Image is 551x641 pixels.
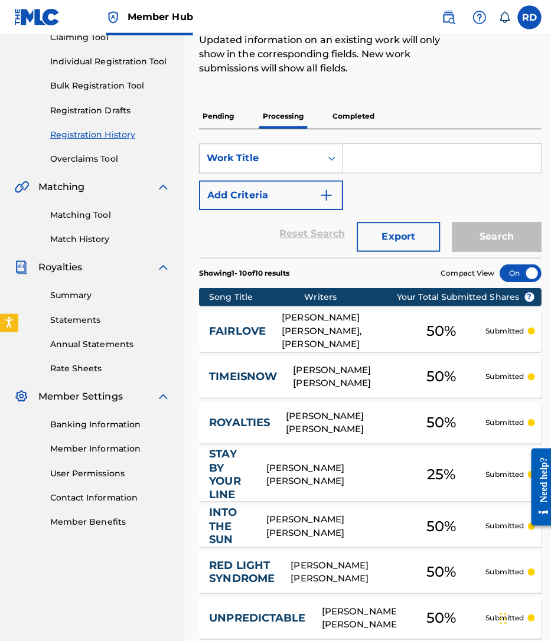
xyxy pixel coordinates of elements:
[197,143,537,256] form: Search Form
[279,309,393,349] div: [PERSON_NAME] [PERSON_NAME], [PERSON_NAME]
[317,187,331,201] img: 9d2ae6d4665cec9f34b9.svg
[207,289,302,302] div: Song Title
[50,31,169,44] a: Claiming Tool
[437,266,490,277] span: Compact View
[394,289,530,302] span: Your Total Submitted Shares
[423,512,452,533] span: 50 %
[468,11,482,25] img: help
[14,179,29,193] img: Matching
[482,323,520,334] p: Submitted
[482,466,520,476] p: Submitted
[50,360,169,372] a: Rate Sheets
[207,322,263,336] a: FAIRLOVE
[50,488,169,501] a: Contact Information
[283,407,393,433] div: [PERSON_NAME] [PERSON_NAME]
[520,290,530,300] span: ?
[482,414,520,425] p: Submitted
[423,603,452,624] span: 50 %
[50,232,169,244] a: Match History
[482,608,520,619] p: Submitted
[50,512,169,525] a: Member Benefits
[438,11,452,25] img: search
[207,607,303,620] a: UNPREDICTABLE
[38,259,81,273] span: Royalties
[155,387,169,401] img: expand
[155,179,169,193] img: expand
[197,266,287,277] p: Showing 1 - 10 of 10 results
[207,413,268,427] a: ROYALTIES
[50,128,169,140] a: Registration History
[50,152,169,165] a: Overclaims Tool
[302,289,431,302] div: Writers
[482,517,520,528] p: Submitted
[464,6,487,30] div: Help
[38,387,122,401] span: Member Settings
[207,368,275,381] a: TIMEISNOW
[257,103,305,128] p: Processing
[14,387,28,401] img: Member Settings
[50,464,169,476] a: User Permissions
[50,312,169,324] a: Statements
[513,6,537,30] div: User Menu
[482,562,520,573] p: Submitted
[14,9,60,26] img: MLC Logo
[433,6,457,30] a: Public Search
[155,259,169,273] img: expand
[288,555,393,581] div: [PERSON_NAME] [PERSON_NAME]
[482,369,520,380] p: Submitted
[518,434,551,532] iframe: Resource Center
[38,179,84,193] span: Matching
[197,33,459,76] p: Updated information on an existing work will only show in the corresponding fields. New work subm...
[105,11,119,25] img: Top Rightsholder
[291,361,393,388] div: [PERSON_NAME] [PERSON_NAME]
[207,555,272,581] a: RED LIGHT SYNDROME
[50,287,169,300] a: Summary
[264,509,393,536] div: [PERSON_NAME] [PERSON_NAME]
[423,364,452,385] span: 50 %
[494,12,506,24] div: Notifications
[50,336,169,348] a: Annual Statements
[423,318,452,339] span: 50 %
[492,584,551,641] iframe: Chat Widget
[50,104,169,116] a: Registration Drafts
[14,259,28,273] img: Royalties
[423,409,452,430] span: 50 %
[207,444,248,498] a: STAY BY YOUR LINE
[319,600,393,627] div: [PERSON_NAME] [PERSON_NAME]
[207,502,248,542] a: INTO THE SUN
[126,11,191,24] span: Member Hub
[423,460,452,482] span: 25 %
[205,151,311,165] div: Work Title
[50,416,169,428] a: Banking Information
[495,596,503,632] div: Drag
[264,458,393,485] div: [PERSON_NAME] [PERSON_NAME]
[423,557,452,578] span: 50 %
[197,103,236,128] p: Pending
[326,103,375,128] p: Completed
[50,208,169,220] a: Matching Tool
[50,55,169,68] a: Individual Registration Tool
[50,80,169,92] a: Bulk Registration Tool
[50,440,169,452] a: Member Information
[197,179,340,209] button: Add Criteria
[354,221,436,250] button: Export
